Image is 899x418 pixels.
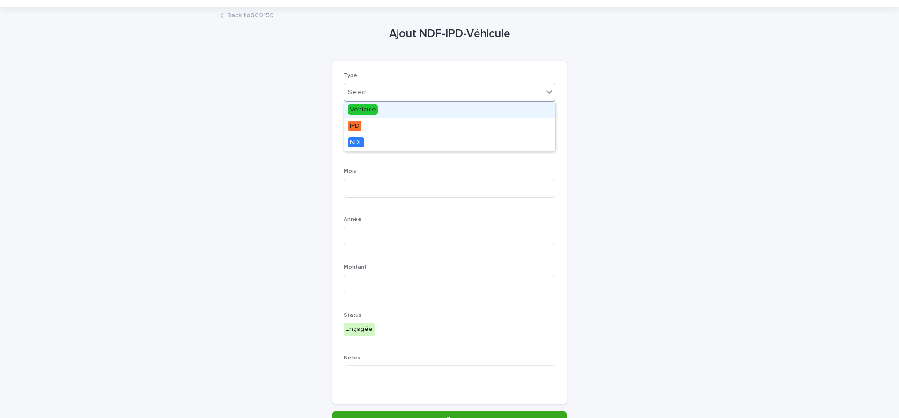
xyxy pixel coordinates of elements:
span: Status [344,313,361,318]
div: NDF [344,135,555,151]
span: Montant [344,264,367,270]
span: IPD [348,121,361,131]
div: Engagée [344,323,375,336]
span: Véhicule [348,104,378,115]
span: Année [344,217,361,222]
div: Véhicule [344,102,555,118]
a: Back to969159 [227,9,274,20]
h1: Ajout NDF-IPD-Véhicule [332,27,567,41]
span: Notes [344,355,361,361]
span: Mois [344,169,356,174]
div: IPD [344,118,555,135]
div: Select... [348,88,371,97]
span: Type [344,73,357,79]
span: NDF [348,137,364,147]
